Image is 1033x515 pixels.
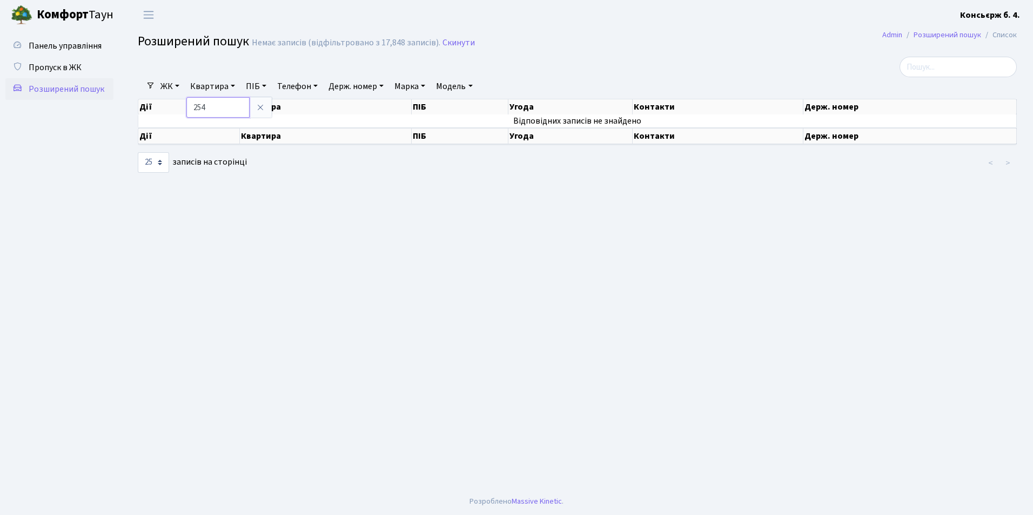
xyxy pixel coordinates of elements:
[803,99,1017,114] th: Держ. номер
[242,77,271,96] a: ПІБ
[135,6,162,24] button: Переключити навігацію
[240,99,412,114] th: Квартира
[138,114,1017,127] td: Відповідних записів не знайдено
[412,99,508,114] th: ПІБ
[138,152,247,173] label: записів на сторінці
[900,57,1017,77] input: Пошук...
[273,77,322,96] a: Телефон
[914,29,981,40] a: Розширений пошук
[512,496,562,507] a: Massive Kinetic
[138,99,240,114] th: Дії
[138,128,240,144] th: Дії
[5,35,113,57] a: Панель управління
[508,99,633,114] th: Угода
[432,77,477,96] a: Модель
[37,6,89,23] b: Комфорт
[138,32,249,51] span: Розширений пошук
[240,128,412,144] th: Квартира
[186,77,239,96] a: Квартира
[882,29,902,40] a: Admin
[11,4,32,26] img: logo.png
[412,128,508,144] th: ПІБ
[803,128,1017,144] th: Держ. номер
[960,9,1020,21] b: Консьєрж б. 4.
[508,128,633,144] th: Угода
[29,83,104,95] span: Розширений пошук
[633,128,803,144] th: Контакти
[37,6,113,24] span: Таун
[469,496,564,507] div: Розроблено .
[981,29,1017,41] li: Список
[156,77,184,96] a: ЖК
[324,77,388,96] a: Держ. номер
[390,77,430,96] a: Марка
[29,40,102,52] span: Панель управління
[5,78,113,100] a: Розширений пошук
[960,9,1020,22] a: Консьєрж б. 4.
[633,99,803,114] th: Контакти
[138,152,169,173] select: записів на сторінці
[29,62,82,73] span: Пропуск в ЖК
[5,57,113,78] a: Пропуск в ЖК
[866,24,1033,46] nav: breadcrumb
[442,38,475,48] a: Скинути
[252,38,440,48] div: Немає записів (відфільтровано з 17,848 записів).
